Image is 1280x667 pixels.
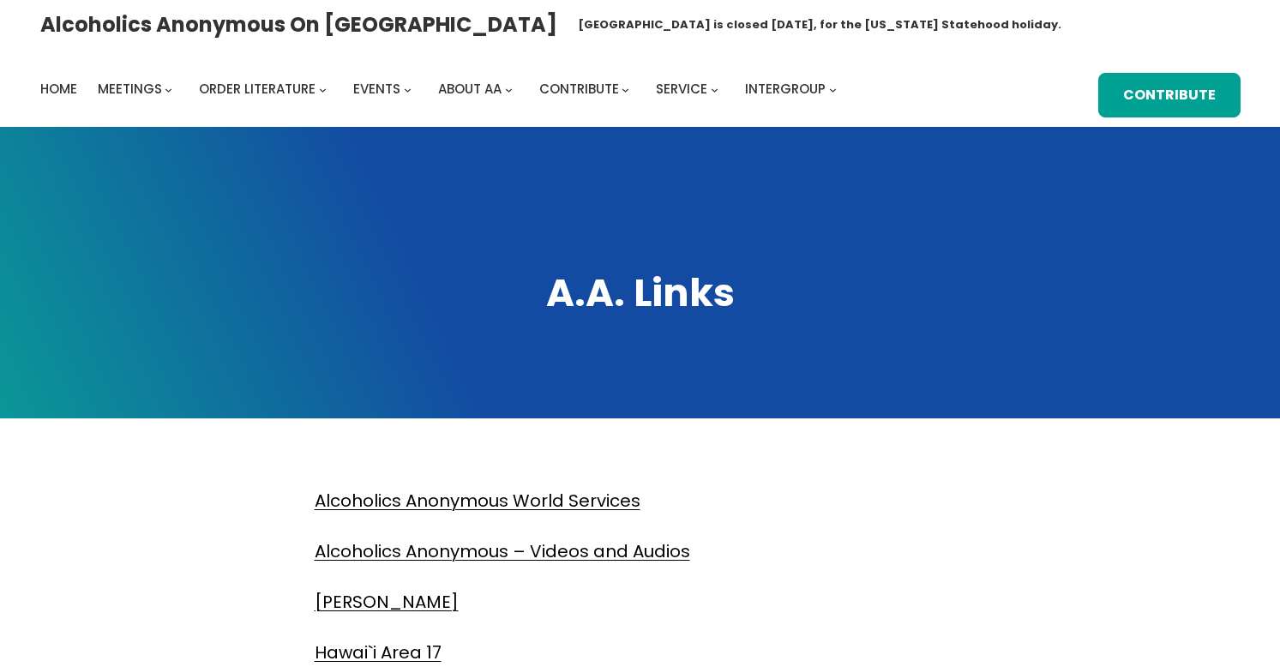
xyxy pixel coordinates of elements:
[165,85,172,93] button: Meetings submenu
[656,80,707,98] span: Service
[98,77,162,101] a: Meetings
[40,80,77,98] span: Home
[315,539,690,563] a: Alcoholics Anonymous – Videos and Audios
[199,80,315,98] span: Order Literature
[656,77,707,101] a: Service
[438,77,502,101] a: About AA
[353,77,400,101] a: Events
[98,80,162,98] span: Meetings
[539,77,619,101] a: Contribute
[745,80,826,98] span: Intergroup
[829,85,837,93] button: Intergroup submenu
[315,640,442,664] a: Hawai`i Area 17
[40,6,557,43] a: Alcoholics Anonymous on [GEOGRAPHIC_DATA]
[40,267,1241,320] h1: A.A. Links
[404,85,412,93] button: Events submenu
[315,590,459,614] a: [PERSON_NAME]
[315,489,640,513] a: Alcoholics Anonymous World Services
[745,77,826,101] a: Intergroup
[40,77,77,101] a: Home
[353,80,400,98] span: Events
[539,80,619,98] span: Contribute
[578,16,1061,33] h1: [GEOGRAPHIC_DATA] is closed [DATE], for the [US_STATE] Statehood holiday.
[711,85,718,93] button: Service submenu
[505,85,513,93] button: About AA submenu
[319,85,327,93] button: Order Literature submenu
[1098,73,1240,117] a: Contribute
[40,77,843,101] nav: Intergroup
[622,85,629,93] button: Contribute submenu
[438,80,502,98] span: About AA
